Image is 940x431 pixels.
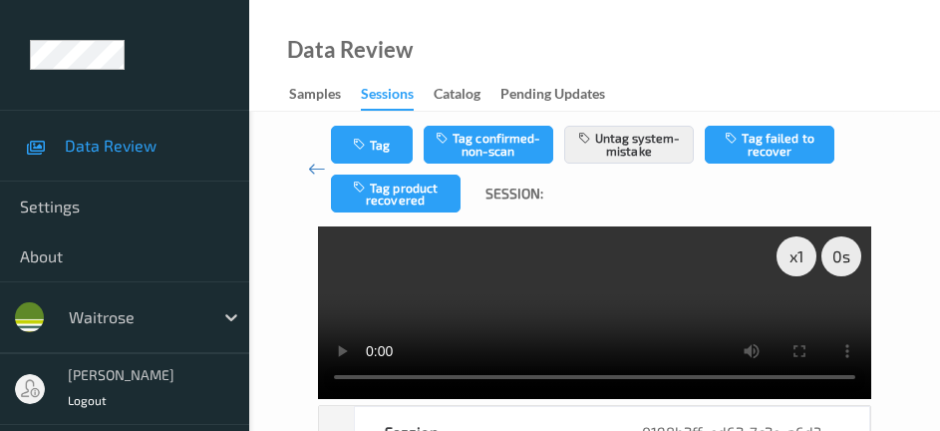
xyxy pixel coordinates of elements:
button: Tag product recovered [331,175,461,213]
button: Tag confirmed-non-scan [424,126,553,164]
button: Untag system-mistake [564,126,694,164]
span: Session: [485,184,543,204]
div: 0 s [821,236,861,276]
a: Sessions [361,81,434,111]
button: Tag [331,126,413,164]
div: Data Review [287,40,413,60]
a: Catalog [434,81,500,109]
a: Samples [289,81,361,109]
a: Pending Updates [500,81,625,109]
div: Sessions [361,84,414,111]
button: Tag failed to recover [705,126,834,164]
div: Pending Updates [500,84,605,109]
div: Samples [289,84,341,109]
div: Catalog [434,84,480,109]
div: x 1 [777,236,816,276]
